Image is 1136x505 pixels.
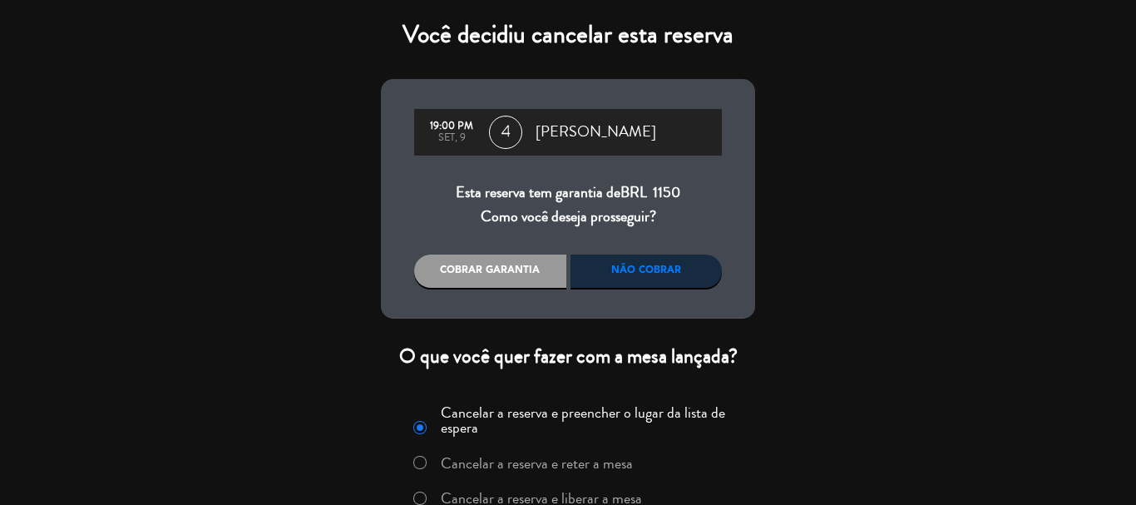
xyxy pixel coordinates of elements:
[381,20,755,50] h4: Você decidiu cancelar esta reserva
[536,120,656,145] span: [PERSON_NAME]
[441,456,633,471] label: Cancelar a reserva e reter a mesa
[489,116,522,149] span: 4
[414,181,722,230] div: Esta reserva tem garantia de Como você deseja prosseguir?
[653,181,680,203] span: 1150
[620,181,647,203] span: BRL
[422,132,481,144] div: set, 9
[441,405,745,435] label: Cancelar a reserva e preencher o lugar da lista de espera
[414,255,566,288] div: Cobrar garantia
[381,344,755,369] div: O que você quer fazer com a mesa lançada?
[422,121,481,132] div: 19:00 PM
[570,255,723,288] div: Não cobrar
